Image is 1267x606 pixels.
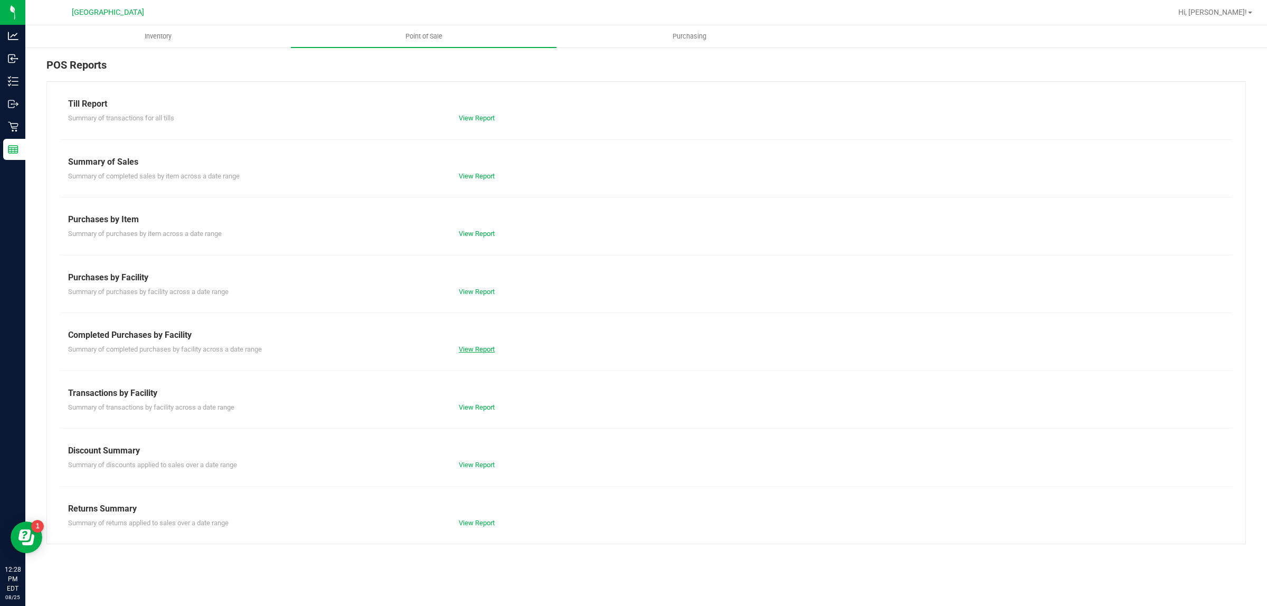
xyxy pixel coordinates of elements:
[31,520,44,533] iframe: Resource center unread badge
[5,565,21,593] p: 12:28 PM EDT
[68,156,1224,168] div: Summary of Sales
[130,32,186,41] span: Inventory
[68,114,174,122] span: Summary of transactions for all tills
[68,503,1224,515] div: Returns Summary
[5,593,21,601] p: 08/25
[8,99,18,109] inline-svg: Outbound
[8,53,18,64] inline-svg: Inbound
[391,32,457,41] span: Point of Sale
[459,345,495,353] a: View Report
[68,172,240,180] span: Summary of completed sales by item across a date range
[459,230,495,238] a: View Report
[459,461,495,469] a: View Report
[658,32,721,41] span: Purchasing
[459,403,495,411] a: View Report
[68,271,1224,284] div: Purchases by Facility
[46,57,1246,81] div: POS Reports
[72,8,144,17] span: [GEOGRAPHIC_DATA]
[68,519,229,527] span: Summary of returns applied to sales over a date range
[291,25,556,48] a: Point of Sale
[68,213,1224,226] div: Purchases by Item
[1178,8,1247,16] span: Hi, [PERSON_NAME]!
[68,387,1224,400] div: Transactions by Facility
[68,461,237,469] span: Summary of discounts applied to sales over a date range
[459,172,495,180] a: View Report
[459,288,495,296] a: View Report
[68,444,1224,457] div: Discount Summary
[68,230,222,238] span: Summary of purchases by item across a date range
[459,114,495,122] a: View Report
[459,519,495,527] a: View Report
[8,121,18,132] inline-svg: Retail
[8,76,18,87] inline-svg: Inventory
[68,98,1224,110] div: Till Report
[25,25,291,48] a: Inventory
[11,522,42,553] iframe: Resource center
[8,144,18,155] inline-svg: Reports
[68,403,234,411] span: Summary of transactions by facility across a date range
[68,345,262,353] span: Summary of completed purchases by facility across a date range
[556,25,822,48] a: Purchasing
[8,31,18,41] inline-svg: Analytics
[68,288,229,296] span: Summary of purchases by facility across a date range
[68,329,1224,342] div: Completed Purchases by Facility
